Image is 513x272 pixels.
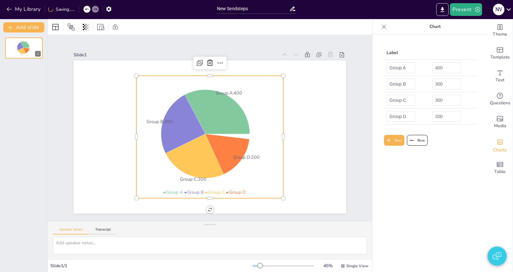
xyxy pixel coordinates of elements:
[432,79,461,89] input: Enter value
[21,55,23,56] span: Group B
[494,122,506,129] span: Media
[24,55,26,56] span: Group C
[384,46,430,60] th: Label
[50,22,61,32] div: Layout
[48,6,75,12] div: Saving......
[5,38,43,59] div: 1
[493,31,507,38] span: Theme
[487,19,513,42] div: Change the overall theme
[387,111,415,122] input: Page D
[27,51,31,52] text: Group D : 200
[436,3,449,16] button: Export to PowerPoint
[493,147,507,154] span: Charts
[490,54,510,61] span: Template
[487,134,513,157] div: Add charts and graphs
[5,4,43,14] button: My Library
[384,135,404,146] button: Row
[233,154,260,160] text: Group D : 200
[493,4,504,15] div: N V
[53,227,89,234] button: Speaker Notes
[320,263,336,269] div: 45 %
[67,23,75,31] span: Position
[432,95,461,106] input: Enter value
[50,263,253,269] div: Slide 1 / 1
[18,55,20,56] span: Group A
[35,51,41,57] div: 1
[432,111,461,122] input: Enter value
[208,189,225,195] span: Group C
[96,22,105,32] div: Resize presentation
[187,189,204,195] span: Group B
[407,135,428,146] button: Row
[15,45,19,46] text: Group B : 300
[180,176,206,182] text: Group C : 300
[493,3,504,16] button: N V
[166,189,183,195] span: Group A
[346,263,368,269] span: Single View
[387,62,415,73] input: Page A
[26,55,29,56] span: Group D
[387,79,415,89] input: Page B
[229,189,246,195] span: Group D
[487,111,513,134] div: Add images, graphics, shapes or video
[147,119,173,125] text: Group B : 300
[74,52,277,58] div: Slide 1
[494,168,506,175] span: Table
[89,227,117,234] button: Transcript
[490,100,510,107] span: Questions
[487,157,513,179] div: Add a table
[216,90,242,96] text: Group A : 400
[495,77,504,84] span: Text
[217,4,289,13] input: Insert title
[450,3,482,16] button: Present
[487,42,513,65] div: Add ready made slides
[432,62,461,73] input: Enter value
[389,19,481,34] p: Chart
[487,88,513,111] div: Get real-time input from your audience
[3,22,44,32] button: Add slide
[487,65,513,88] div: Add text boxes
[387,95,415,106] input: Page C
